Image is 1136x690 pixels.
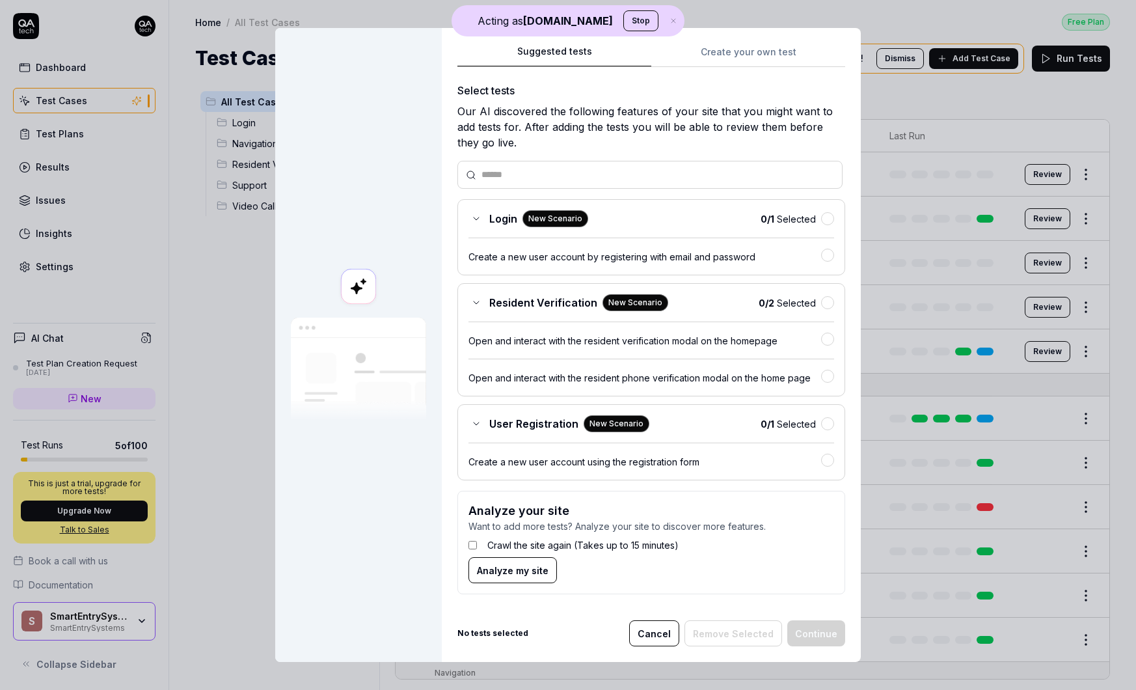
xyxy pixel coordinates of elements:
[759,296,816,310] span: Selected
[468,371,821,385] div: Open and interact with the resident phone verification modal on the home page
[457,44,651,67] button: Suggested tests
[489,295,597,310] span: Resident Verification
[623,10,658,31] button: Stop
[489,416,578,432] span: User Registration
[787,620,845,646] button: Continue
[457,83,845,98] div: Select tests
[522,210,588,227] div: New Scenario
[487,538,679,552] label: Crawl the site again (Takes up to 15 minutes)
[761,214,774,225] b: 0 / 1
[468,455,821,469] div: Create a new user account using the registration form
[468,557,557,583] button: Analyze my site
[291,318,426,421] img: Our AI scans your site and suggests things to test
[468,502,834,519] h3: Analyze your site
[584,415,649,432] div: New Scenario
[761,417,816,431] span: Selected
[651,44,845,67] button: Create your own test
[457,628,528,639] b: No tests selected
[684,620,782,646] button: Remove Selected
[489,211,517,227] span: Login
[468,250,821,264] div: Create a new user account by registering with email and password
[468,334,821,348] div: Open and interact with the resident verification modal on the homepage
[602,294,668,311] div: New Scenario
[477,564,548,577] span: Analyze my site
[629,620,679,646] button: Cancel
[759,297,774,309] b: 0 / 2
[468,519,834,533] p: Want to add more tests? Analyze your site to discover more features.
[761,419,774,430] b: 0 / 1
[761,212,816,226] span: Selected
[457,103,845,150] div: Our AI discovered the following features of your site that you might want to add tests for. After...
